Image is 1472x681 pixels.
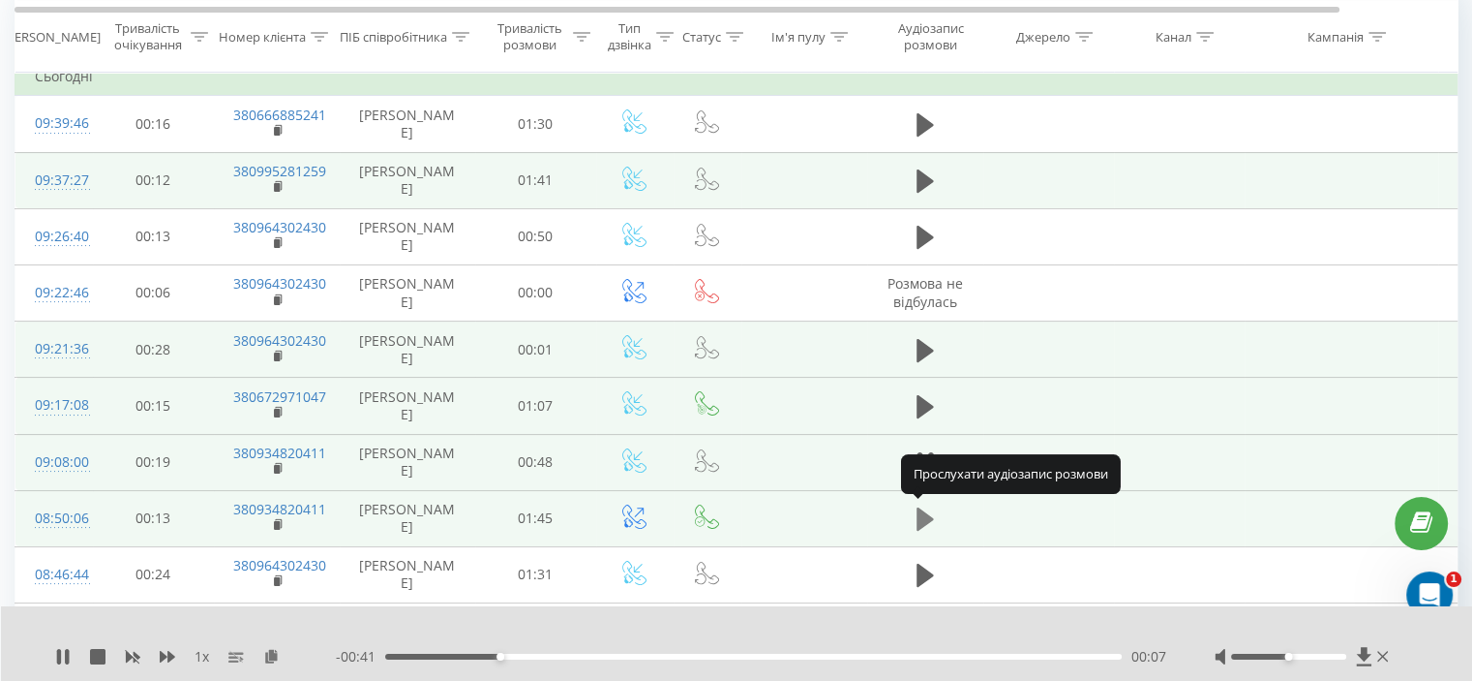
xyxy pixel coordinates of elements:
div: 08:50:06 [35,500,74,538]
span: 1 x [195,647,209,666]
td: [PERSON_NAME] [340,490,475,546]
td: [PERSON_NAME] [340,604,475,660]
div: Accessibility label [496,653,504,661]
div: Кампанія [1307,28,1364,45]
div: 09:39:46 [35,105,74,142]
a: 380964302430 [233,274,326,293]
div: Тривалість розмови [492,20,568,53]
td: 00:50 [475,208,596,264]
td: 00:06 [93,264,214,321]
td: 00:16 [93,96,214,152]
div: ПІБ співробітника [340,28,447,45]
td: 00:47 [475,604,596,660]
a: 380934820411 [233,500,326,518]
div: Тривалість очікування [109,20,186,53]
td: 00:01 [475,322,596,378]
td: 01:31 [475,546,596,603]
td: [PERSON_NAME] [340,322,475,378]
a: 380964302430 [233,331,326,350]
td: [PERSON_NAME] [340,434,475,490]
td: 00:28 [93,322,214,378]
div: Номер клієнта [219,28,306,45]
td: 00:13 [93,208,214,264]
div: Канал [1156,28,1191,45]
a: 380964302430 [233,556,326,574]
span: Розмова не відбулась [887,274,963,310]
td: 00:14 [93,604,214,660]
div: 09:21:36 [35,330,74,368]
td: 00:48 [475,434,596,490]
span: - 00:41 [336,647,385,666]
div: Джерело [1016,28,1070,45]
div: [PERSON_NAME] [3,28,101,45]
a: 380964302430 [233,218,326,236]
a: 380995281259 [233,162,326,180]
td: 01:07 [475,378,596,434]
td: [PERSON_NAME] [340,264,475,321]
span: 00:07 [1131,647,1166,666]
td: 00:19 [93,434,214,490]
div: Тип дзвінка [608,20,651,53]
td: 01:41 [475,152,596,208]
div: 09:22:46 [35,274,74,312]
td: 00:13 [93,490,214,546]
div: 09:17:08 [35,387,74,424]
td: [PERSON_NAME] [340,96,475,152]
div: 09:26:40 [35,218,74,256]
td: 00:24 [93,546,214,603]
div: 08:46:44 [35,556,74,594]
a: 380666885241 [233,106,326,124]
div: Accessibility label [1284,653,1292,661]
iframe: Intercom live chat [1406,572,1453,618]
td: 01:30 [475,96,596,152]
a: 380672971047 [233,387,326,406]
td: [PERSON_NAME] [340,152,475,208]
td: 00:12 [93,152,214,208]
div: Статус [682,28,721,45]
a: 380934820411 [233,444,326,462]
div: Ім'я пулу [771,28,826,45]
div: 09:08:00 [35,444,74,481]
div: Аудіозапис розмови [884,20,977,53]
td: [PERSON_NAME] [340,378,475,434]
td: 00:15 [93,378,214,434]
td: 00:00 [475,264,596,321]
td: 01:45 [475,490,596,546]
div: 09:37:27 [35,162,74,200]
div: Прослухати аудіозапис розмови [901,454,1121,493]
td: [PERSON_NAME] [340,546,475,603]
td: [PERSON_NAME] [340,208,475,264]
span: 1 [1446,572,1461,587]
